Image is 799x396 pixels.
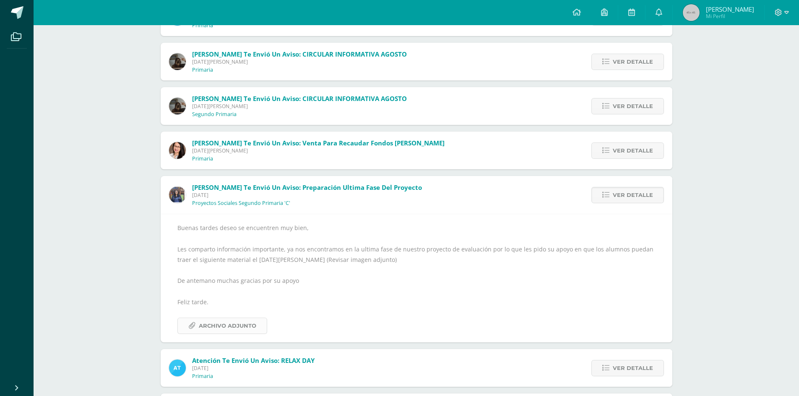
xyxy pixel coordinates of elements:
p: Primaria [192,67,213,73]
p: Primaria [192,22,213,29]
span: [DATE][PERSON_NAME] [192,147,445,154]
img: 9fc725f787f6a993fc92a288b7a8b70c.png [169,360,186,376]
p: Proyectos Sociales Segundo Primaria 'C' [192,200,290,207]
img: 9f77777cdbeae1496ff4acd310942b09.png [169,186,186,203]
a: Archivo Adjunto [177,318,267,334]
span: [PERSON_NAME] te envió un aviso: CIRCULAR INFORMATIVA AGOSTO [192,50,407,58]
img: 225096a26acfc1687bffe5cda17b4a42.png [169,53,186,70]
span: [DATE] [192,192,422,199]
p: Primaria [192,155,213,162]
div: Buenas tardes deseo se encuentren muy bien, Les comparto información importante, ya nos encontram... [177,223,656,334]
span: Ver detalle [613,54,653,70]
span: [PERSON_NAME] te envió un aviso: Venta para recaudar fondos [PERSON_NAME] [192,139,445,147]
span: [DATE][PERSON_NAME] [192,58,407,65]
img: 225096a26acfc1687bffe5cda17b4a42.png [169,98,186,114]
span: [DATE][PERSON_NAME] [192,103,407,110]
span: Ver detalle [613,143,653,158]
span: Mi Perfil [706,13,754,20]
span: Archivo Adjunto [199,318,256,334]
span: Ver detalle [613,98,653,114]
span: [PERSON_NAME] te envió un aviso: CIRCULAR INFORMATIVA AGOSTO [192,94,407,103]
span: [PERSON_NAME] [706,5,754,13]
span: Ver detalle [613,187,653,203]
p: Segundo Primaria [192,111,237,118]
img: 45x45 [683,4,700,21]
img: d1f90f0812a01024d684830372caf62a.png [169,142,186,159]
span: [PERSON_NAME] te envió un aviso: Preparación ultima fase del proyecto [192,183,422,192]
p: Primaria [192,373,213,380]
span: Atención te envió un aviso: RELAX DAY [192,356,315,365]
span: Ver detalle [613,360,653,376]
span: [DATE] [192,365,315,372]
